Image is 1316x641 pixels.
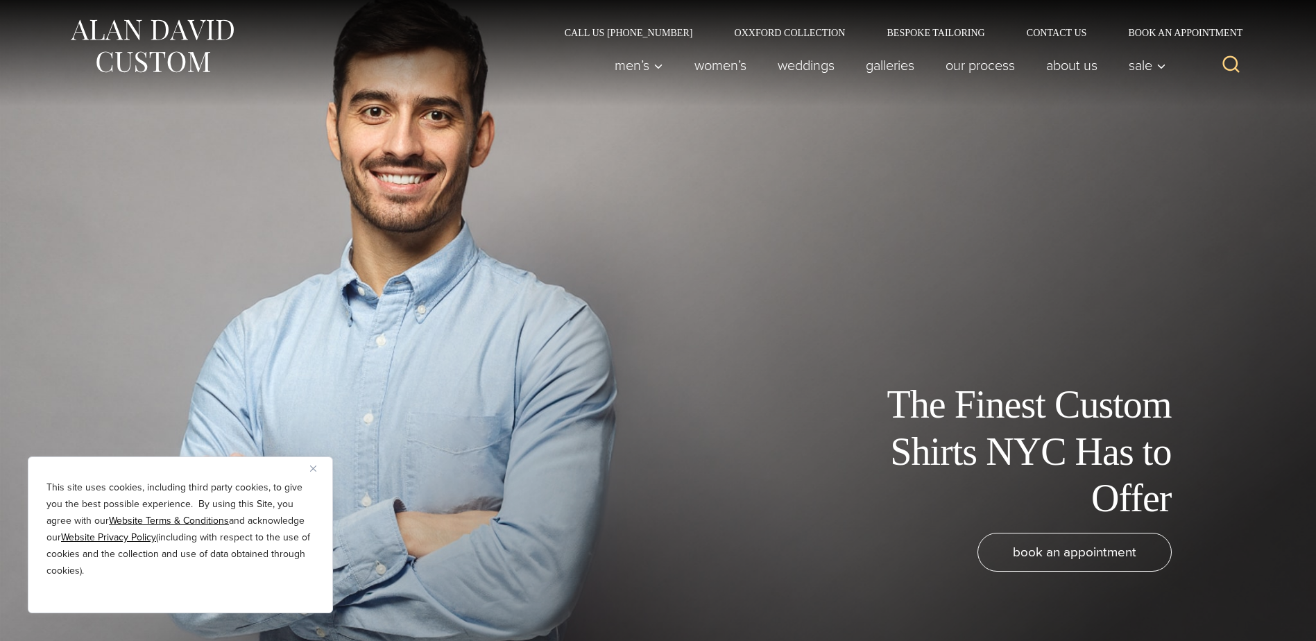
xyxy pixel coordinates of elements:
button: View Search Form [1215,49,1248,82]
img: Alan David Custom [69,15,235,77]
a: book an appointment [977,533,1172,572]
a: weddings [762,51,850,79]
h1: The Finest Custom Shirts NYC Has to Offer [860,382,1172,522]
nav: Secondary Navigation [544,28,1248,37]
img: Close [310,465,316,472]
nav: Primary Navigation [599,51,1173,79]
a: Women’s [678,51,762,79]
button: Close [310,460,327,477]
a: Galleries [850,51,930,79]
p: This site uses cookies, including third party cookies, to give you the best possible experience. ... [46,479,314,579]
span: Men’s [615,58,663,72]
a: Contact Us [1006,28,1108,37]
a: About Us [1030,51,1113,79]
a: Oxxford Collection [713,28,866,37]
a: Bespoke Tailoring [866,28,1005,37]
a: Website Terms & Conditions [109,513,229,528]
a: Call Us [PHONE_NUMBER] [544,28,714,37]
a: Our Process [930,51,1030,79]
a: Website Privacy Policy [61,530,156,545]
a: Book an Appointment [1107,28,1247,37]
span: book an appointment [1013,542,1136,562]
span: Sale [1129,58,1166,72]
